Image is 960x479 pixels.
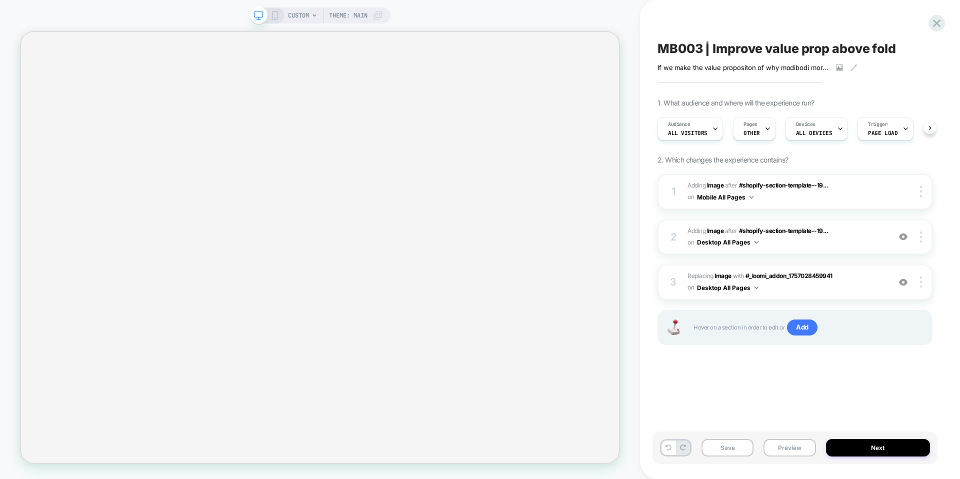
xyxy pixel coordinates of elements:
span: AFTER [725,227,737,234]
span: WITH [733,272,744,279]
span: Page Load [868,129,897,136]
img: Joystick [663,319,683,335]
div: 1 [668,182,678,200]
span: #shopify-section-template--19... [739,181,828,189]
span: Add [787,319,817,335]
span: 2. Which changes the experience contains? [657,155,788,164]
button: Save [701,439,753,456]
img: down arrow [749,196,753,198]
span: Adding [687,227,723,234]
span: Pages [743,121,757,128]
div: 2 [668,228,678,246]
span: MB003 | Improve value prop above fold [657,41,896,56]
span: on [687,191,694,202]
button: Preview [763,439,815,456]
span: Replacing [687,272,731,279]
img: down arrow [754,241,758,243]
span: Trigger [868,121,887,128]
span: #shopify-section-template--19... [739,227,828,234]
img: down arrow [754,286,758,289]
span: If we make the value propositon of why modibodi more clear above the fold,then conversions will i... [657,63,828,71]
button: Desktop All Pages [697,281,758,294]
img: crossed eye [899,232,907,241]
span: on [687,282,694,293]
span: Devices [796,121,815,128]
span: Audience [668,121,690,128]
span: #_loomi_addon_1757028459941 [745,272,832,279]
span: CUSTOM [288,7,309,23]
b: Image [714,272,731,279]
img: close [920,231,922,242]
span: ALL DEVICES [796,129,832,136]
img: close [920,186,922,197]
span: OTHER [743,129,760,136]
span: All Visitors [668,129,707,136]
span: Adding [687,181,723,189]
div: 3 [668,273,678,291]
img: close [920,276,922,287]
button: Mobile All Pages [697,191,753,203]
b: Image [707,227,724,234]
span: AFTER [725,181,737,189]
span: Theme: MAIN [329,7,367,23]
img: crossed eye [899,278,907,286]
span: 1. What audience and where will the experience run? [657,98,814,107]
span: on [687,237,694,248]
b: Image [707,181,724,189]
button: Desktop All Pages [697,236,758,248]
span: Hover on a section in order to edit or [693,319,921,335]
button: Next [826,439,930,456]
